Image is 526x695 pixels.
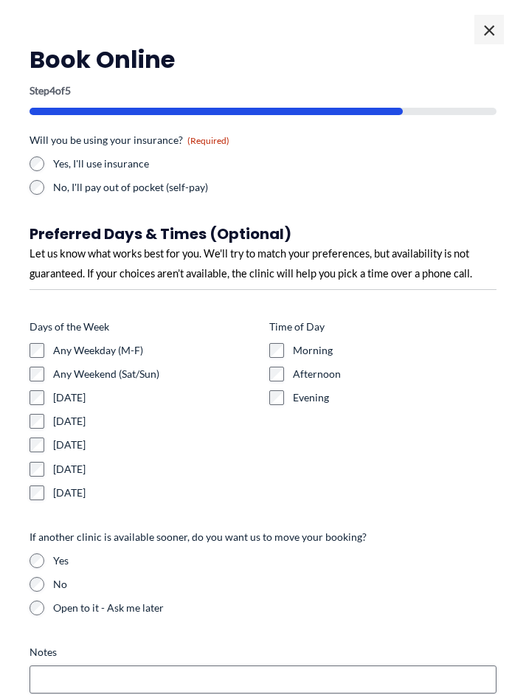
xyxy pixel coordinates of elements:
[53,462,257,477] label: [DATE]
[49,84,55,97] span: 4
[187,135,229,146] span: (Required)
[53,438,257,452] label: [DATE]
[30,224,496,243] h3: Preferred Days & Times (Optional)
[53,553,496,568] label: Yes
[53,601,496,615] label: Open to it - Ask me later
[293,367,497,381] label: Afternoon
[30,86,496,96] p: Step of
[65,84,71,97] span: 5
[53,577,496,592] label: No
[53,414,257,429] label: [DATE]
[293,390,497,405] label: Evening
[30,44,496,75] h2: Book Online
[53,180,257,195] label: No, I'll pay out of pocket (self-pay)
[53,156,257,171] label: Yes, I'll use insurance
[53,367,257,381] label: Any Weekend (Sat/Sun)
[53,485,257,500] label: [DATE]
[474,15,504,44] span: ×
[53,343,257,358] label: Any Weekday (M-F)
[30,243,496,283] div: Let us know what works best for you. We'll try to match your preferences, but availability is not...
[30,645,496,660] label: Notes
[293,343,497,358] label: Morning
[30,530,367,544] legend: If another clinic is available sooner, do you want us to move your booking?
[53,390,257,405] label: [DATE]
[269,319,325,334] legend: Time of Day
[30,319,109,334] legend: Days of the Week
[30,133,229,148] legend: Will you be using your insurance?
